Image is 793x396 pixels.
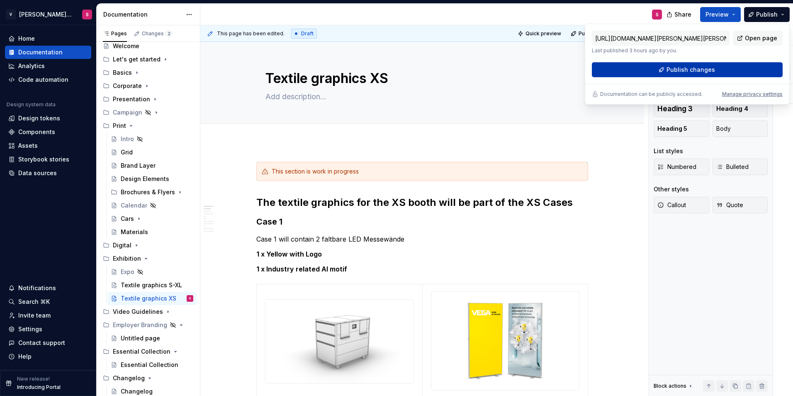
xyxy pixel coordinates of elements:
p: Last published 3 hours ago by you. [592,47,730,54]
div: Video Guidelines [100,305,197,318]
span: Share [674,10,691,19]
button: Share [662,7,697,22]
button: Quick preview [515,28,565,39]
textarea: Textile graphics XS [264,68,577,88]
p: Introducing Portal [17,384,61,391]
span: Preview [705,10,729,19]
div: Data sources [18,169,57,177]
span: Publish changes [579,30,619,37]
button: Quote [713,197,768,213]
div: Brand Layer [121,161,156,170]
div: Presentation [100,93,197,106]
button: Publish changes [592,62,783,77]
div: Essential Collection [121,361,178,369]
a: Open page [733,31,783,46]
button: Contact support [5,336,91,350]
div: Expo [121,268,134,276]
div: Help [18,352,32,361]
div: Print [100,119,197,132]
div: Documentation [103,10,182,19]
span: Quote [716,201,743,209]
a: Invite team [5,309,91,322]
a: Components [5,125,91,139]
span: Callout [657,201,686,209]
button: Callout [654,197,709,213]
div: Textile graphics S-XL [121,281,182,289]
div: List styles [654,147,683,155]
a: Untitled page [107,332,197,345]
div: Digital [113,241,131,249]
div: V [6,10,16,20]
span: Bulleted [716,163,749,171]
div: Other styles [654,185,689,193]
a: Analytics [5,59,91,73]
div: Components [18,128,55,136]
button: Preview [700,7,741,22]
div: S [86,11,89,18]
button: Help [5,350,91,363]
h3: Case 1 [256,216,588,227]
a: Documentation [5,46,91,59]
strong: 1 x Industry related AI motif [256,265,347,273]
div: Invite team [18,311,51,320]
a: Assets [5,139,91,152]
div: Assets [18,142,38,150]
span: Quick preview [525,30,561,37]
div: Design system data [7,101,56,108]
div: Block actions [654,383,686,389]
div: [PERSON_NAME] Brand Portal [19,10,72,19]
div: Changelog [121,387,153,396]
button: Search ⌘K [5,295,91,308]
div: Block actions [654,380,694,392]
span: Heading 3 [657,105,693,113]
span: Draft [301,30,314,37]
div: Changelog [100,372,197,385]
div: Employer Branding [100,318,197,332]
button: Heading 5 [654,120,709,137]
div: Print [113,122,126,130]
a: Settings [5,323,91,336]
div: Campaign [113,108,142,117]
p: Documentation can be publicly accessed. [600,91,703,98]
button: V[PERSON_NAME] Brand PortalS [2,5,95,23]
span: 2 [165,30,172,37]
a: Textile graphics S-XL [107,279,197,292]
div: Essential Collection [113,347,170,356]
div: Home [18,34,35,43]
span: Publish changes [667,66,715,74]
a: Grid [107,146,197,159]
button: Heading 3 [654,100,709,117]
div: Changes [142,30,172,37]
div: Materials [121,228,148,236]
span: This page has been edited. [217,30,285,37]
button: Manage privacy settings [722,91,783,98]
div: Presentation [113,95,150,103]
div: Brochures & Flyers [121,188,175,196]
div: Welcome [113,42,139,50]
div: Corporate [100,79,197,93]
a: Home [5,32,91,45]
div: Campaign [100,106,197,119]
a: Welcome [100,39,197,53]
a: Essential Collection [107,358,197,372]
span: Publish [756,10,778,19]
div: Pages [103,30,127,37]
div: Settings [18,325,42,333]
div: Exhibition [100,252,197,265]
div: Grid [121,148,133,156]
div: Storybook stories [18,155,69,164]
button: Numbered [654,159,709,175]
a: Data sources [5,166,91,180]
div: Calendar [121,201,147,210]
div: Employer Branding [113,321,167,329]
div: Video Guidelines [113,308,163,316]
div: Textile graphics XS [121,294,176,303]
button: Notifications [5,281,91,295]
div: Basics [113,68,132,77]
div: Search ⌘K [18,298,50,306]
a: Textile graphics XSS [107,292,197,305]
span: Body [716,125,731,133]
div: Basics [100,66,197,79]
span: Heading 4 [716,105,748,113]
span: Numbered [657,163,696,171]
